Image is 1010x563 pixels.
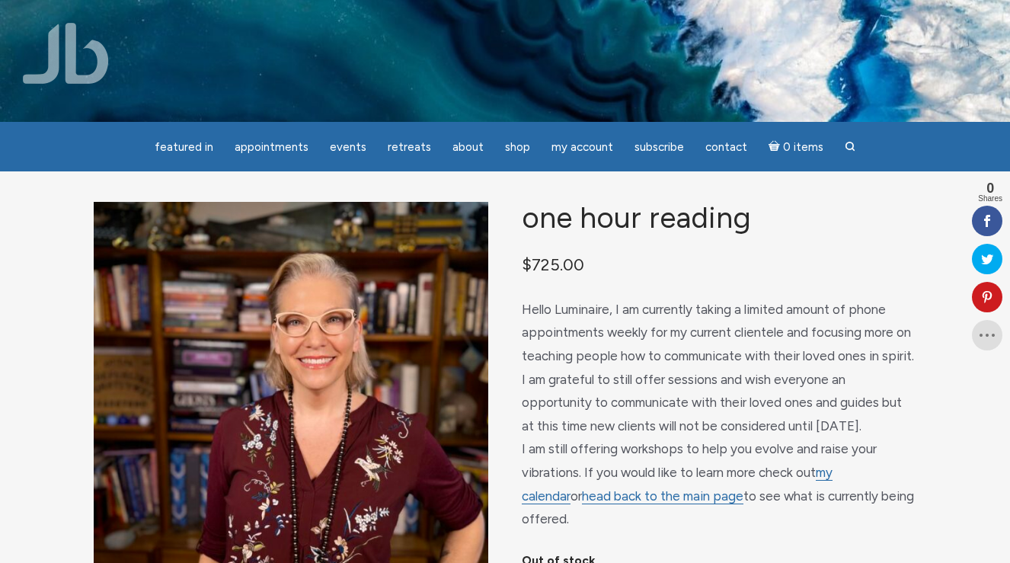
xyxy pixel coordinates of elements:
[443,133,493,162] a: About
[23,23,109,84] img: Jamie Butler. The Everyday Medium
[145,133,222,162] a: featured in
[978,181,1002,195] span: 0
[696,133,756,162] a: Contact
[496,133,539,162] a: Shop
[634,140,684,154] span: Subscribe
[582,488,743,504] a: head back to the main page
[452,140,484,154] span: About
[388,140,431,154] span: Retreats
[625,133,693,162] a: Subscribe
[522,302,914,526] span: Hello Luminaire, I am currently taking a limited amount of phone appointments weekly for my curre...
[225,133,318,162] a: Appointments
[769,140,783,154] i: Cart
[783,142,823,153] span: 0 items
[522,254,532,274] span: $
[542,133,622,162] a: My Account
[155,140,213,154] span: featured in
[235,140,308,154] span: Appointments
[505,140,530,154] span: Shop
[705,140,747,154] span: Contact
[321,133,376,162] a: Events
[379,133,440,162] a: Retreats
[522,254,584,274] bdi: 725.00
[522,465,833,504] a: my calendar
[522,202,916,235] h1: One Hour Reading
[551,140,613,154] span: My Account
[978,195,1002,203] span: Shares
[330,140,366,154] span: Events
[759,131,833,162] a: Cart0 items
